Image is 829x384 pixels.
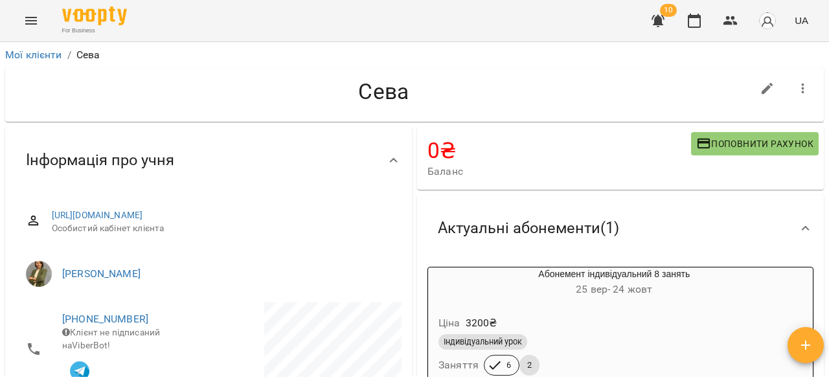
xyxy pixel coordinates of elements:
[427,137,691,164] h4: 0 ₴
[5,127,412,194] div: Інформація про учня
[62,327,160,350] span: Клієнт не підписаний на ViberBot!
[466,315,497,331] p: 3200 ₴
[499,359,519,371] span: 6
[16,78,752,105] h4: Сева
[428,267,801,299] div: Абонемент індивідуальний 8 занять
[70,361,89,381] img: Telegram
[52,222,391,235] span: Особистий кабінет клієнта
[438,336,527,348] span: Індивідуальний урок
[16,5,47,36] button: Menu
[427,164,691,179] span: Баланс
[519,359,539,371] span: 2
[660,4,677,17] span: 10
[62,27,127,35] span: For Business
[691,132,819,155] button: Поповнити рахунок
[576,283,652,295] span: 25 вер - 24 жовт
[62,6,127,25] img: Voopty Logo
[76,47,100,63] p: Сева
[696,136,813,152] span: Поповнити рахунок
[795,14,808,27] span: UA
[67,47,71,63] li: /
[438,356,479,374] h6: Заняття
[758,12,777,30] img: avatar_s.png
[5,49,62,61] a: Мої клієнти
[438,314,460,332] h6: Ціна
[26,150,174,170] span: Інформація про учня
[417,195,824,262] div: Актуальні абонементи(1)
[26,261,52,287] img: Філіппова Анастасія Володимирівна
[62,267,141,280] a: [PERSON_NAME]
[5,47,824,63] nav: breadcrumb
[52,210,143,220] a: [URL][DOMAIN_NAME]
[438,218,619,238] span: Актуальні абонементи ( 1 )
[62,313,148,325] a: [PHONE_NUMBER]
[789,8,813,32] button: UA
